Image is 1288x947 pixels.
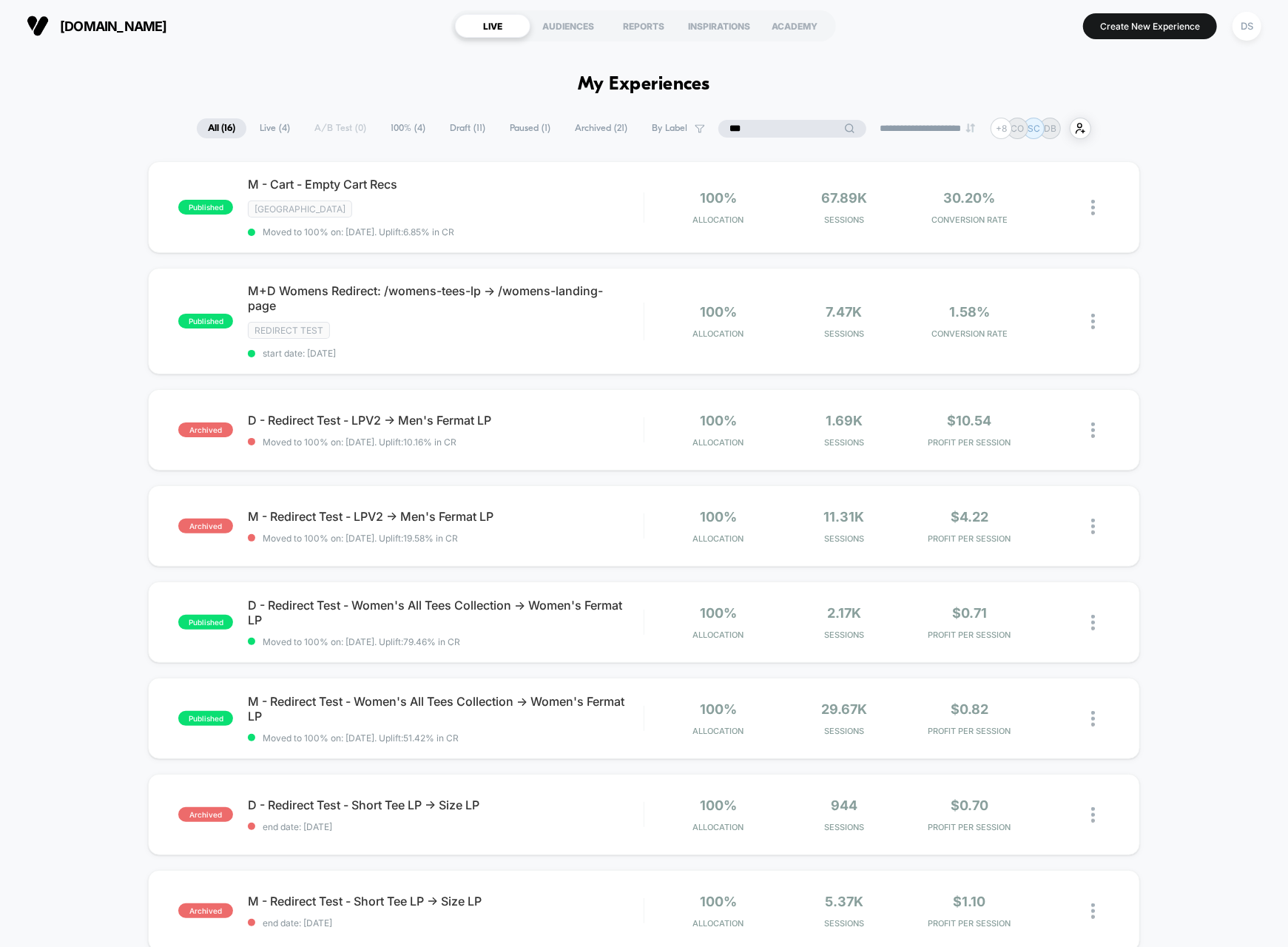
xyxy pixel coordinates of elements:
img: end [966,124,975,132]
span: Allocation [693,822,744,832]
button: DS [1228,11,1266,41]
span: 100% [700,304,737,320]
span: Paused ( 1 ) [499,118,562,138]
span: [GEOGRAPHIC_DATA] [248,200,352,218]
span: published [178,615,233,630]
span: 7.47k [826,304,862,320]
span: Allocation [693,215,744,225]
span: 2.17k [827,605,861,621]
span: Allocation [693,726,744,736]
p: SC [1028,123,1040,134]
h1: My Experiences [578,74,710,95]
span: $0.70 [951,798,988,813]
span: 100% [700,894,737,909]
span: $4.22 [951,509,988,525]
img: close [1091,807,1095,823]
span: M - Cart - Empty Cart Recs [248,177,644,192]
div: + 8 [991,118,1012,139]
span: 100% [700,605,737,621]
span: Sessions [785,437,903,448]
span: M+D Womens Redirect: /womens-tees-lp -> /womens-landing-page [248,283,644,313]
span: Redirect Test [248,322,330,339]
span: Live ( 4 ) [249,118,301,138]
span: archived [178,422,233,437]
span: All ( 16 ) [197,118,246,138]
img: close [1091,615,1095,630]
span: start date: [DATE] [248,348,644,359]
span: PROFIT PER SESSION [911,437,1029,448]
img: close [1091,422,1095,438]
span: M - Redirect Test - Women's All Tees Collection -> Women's Fermat LP [248,694,644,724]
span: published [178,314,233,328]
p: CO [1011,123,1025,134]
span: 100% [700,798,737,813]
span: Draft ( 11 ) [439,118,496,138]
div: AUDIENCES [530,14,606,38]
span: Allocation [693,533,744,544]
img: close [1091,200,1095,215]
span: PROFIT PER SESSION [911,533,1029,544]
img: close [1091,903,1095,919]
span: M - Redirect Test - Short Tee LP -> Size LP [248,894,644,909]
span: PROFIT PER SESSION [911,630,1029,640]
span: end date: [DATE] [248,821,644,832]
div: REPORTS [606,14,681,38]
img: close [1091,314,1095,329]
span: By Label [652,123,687,134]
span: 30.20% [943,190,995,206]
span: $10.54 [947,413,991,428]
span: 100% ( 4 ) [380,118,436,138]
span: Moved to 100% on: [DATE] . Uplift: 51.42% in CR [263,732,459,744]
img: close [1091,519,1095,534]
span: Allocation [693,630,744,640]
span: 944 [831,798,857,813]
span: 67.89k [821,190,867,206]
span: D - Redirect Test - Short Tee LP -> Size LP [248,798,644,812]
span: 100% [700,190,737,206]
span: D - Redirect Test - Women's All Tees Collection -> Women's Fermat LP [248,598,644,627]
span: published [178,711,233,726]
span: archived [178,807,233,822]
button: Create New Experience [1083,13,1217,39]
span: D - Redirect Test - LPV2 -> Men's Fermat LP [248,413,644,428]
span: CONVERSION RATE [911,328,1029,339]
span: PROFIT PER SESSION [911,822,1029,832]
p: DB [1044,123,1056,134]
span: Sessions [785,215,903,225]
span: Allocation [693,437,744,448]
img: close [1091,711,1095,727]
span: Archived ( 21 ) [564,118,638,138]
span: Sessions [785,822,903,832]
span: Sessions [785,726,903,736]
span: 100% [700,701,737,717]
span: Moved to 100% on: [DATE] . Uplift: 10.16% in CR [263,437,456,448]
span: 1.69k [826,413,863,428]
span: 100% [700,509,737,525]
div: LIVE [455,14,530,38]
img: Visually logo [27,15,49,37]
div: ACADEMY [757,14,832,38]
span: 1.58% [949,304,990,320]
span: PROFIT PER SESSION [911,726,1029,736]
span: Allocation [693,328,744,339]
span: 29.67k [821,701,867,717]
span: published [178,200,233,215]
span: Sessions [785,533,903,544]
span: M - Redirect Test - LPV2 -> Men's Fermat LP [248,509,644,524]
span: 100% [700,413,737,428]
div: INSPIRATIONS [681,14,757,38]
span: Sessions [785,328,903,339]
span: Allocation [693,918,744,929]
span: $0.71 [952,605,987,621]
button: [DOMAIN_NAME] [22,14,172,38]
span: Moved to 100% on: [DATE] . Uplift: 79.46% in CR [263,636,460,647]
span: end date: [DATE] [248,917,644,929]
span: [DOMAIN_NAME] [60,18,167,34]
span: Moved to 100% on: [DATE] . Uplift: 19.58% in CR [263,533,458,544]
span: Sessions [785,918,903,929]
span: $0.82 [951,701,988,717]
span: $1.10 [953,894,985,909]
span: Moved to 100% on: [DATE] . Uplift: 6.85% in CR [263,226,454,237]
span: Sessions [785,630,903,640]
span: 5.37k [825,894,863,909]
